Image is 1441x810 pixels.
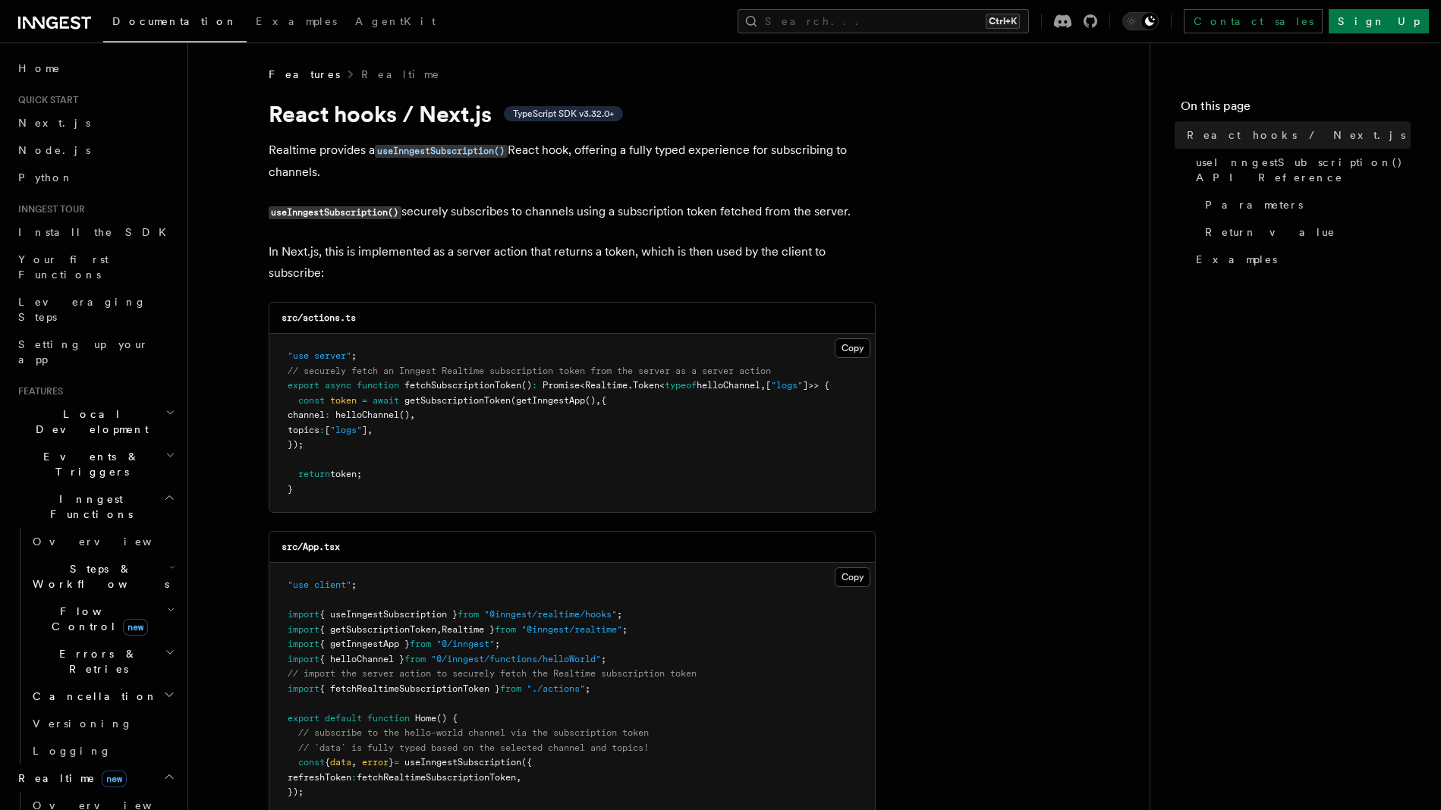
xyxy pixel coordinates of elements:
[986,14,1020,29] kbd: Ctrl+K
[1205,197,1303,212] span: Parameters
[269,241,876,284] p: In Next.js, this is implemented as a server action that returns a token, which is then used by th...
[256,15,337,27] span: Examples
[511,395,516,406] span: (
[12,485,178,528] button: Inngest Functions
[1329,9,1429,33] a: Sign Up
[436,639,495,649] span: "@/inngest"
[373,395,399,406] span: await
[1199,218,1411,246] a: Return value
[697,380,760,391] span: helloChannel
[330,469,362,479] span: token;
[18,296,146,323] span: Leveraging Steps
[436,713,458,724] span: () {
[27,646,165,677] span: Errors & Retries
[27,561,169,592] span: Steps & Workflows
[585,683,590,694] span: ;
[102,771,127,787] span: new
[12,164,178,191] a: Python
[269,67,340,82] span: Features
[585,380,628,391] span: Realtime
[585,395,596,406] span: ()
[410,410,415,420] span: ,
[325,380,351,391] span: async
[1122,12,1159,30] button: Toggle dark mode
[367,425,373,435] span: ,
[357,772,516,783] span: fetchRealtimeSubscriptionToken
[532,380,537,391] span: :
[543,380,580,391] span: Promise
[404,380,521,391] span: fetchSubscriptionToken
[771,380,803,391] span: "logs"
[1187,127,1405,143] span: React hooks / Next.js
[738,9,1029,33] button: Search...Ctrl+K
[760,380,766,391] span: ,
[112,15,238,27] span: Documentation
[12,771,127,786] span: Realtime
[399,410,410,420] span: ()
[123,619,148,636] span: new
[103,5,247,42] a: Documentation
[288,350,351,361] span: "use server"
[389,757,394,768] span: }
[415,713,436,724] span: Home
[288,668,697,679] span: // import the server action to securely fetch the Realtime subscription token
[12,764,178,792] button: Realtimenew
[12,55,178,82] a: Home
[1184,9,1323,33] a: Contact sales
[1190,246,1411,273] a: Examples
[319,425,325,435] span: :
[404,395,511,406] span: getSubscriptionToken
[288,439,304,450] span: });
[521,757,532,768] span: ({
[288,380,319,391] span: export
[436,624,442,635] span: ,
[628,380,633,391] span: .
[298,395,325,406] span: const
[247,5,346,41] a: Examples
[362,757,389,768] span: error
[282,542,340,552] code: src/App.tsx
[12,331,178,373] a: Setting up your app
[404,757,521,768] span: useInngestSubscription
[12,109,178,137] a: Next.js
[269,100,876,127] h1: React hooks / Next.js
[12,400,178,443] button: Local Development
[617,609,622,620] span: ;
[269,206,401,219] code: useInngestSubscription()
[298,757,325,768] span: const
[361,67,441,82] a: Realtime
[27,640,178,683] button: Errors & Retries
[500,683,521,694] span: from
[521,624,622,635] span: "@inngest/realtime"
[1196,155,1411,185] span: useInngestSubscription() API Reference
[351,772,357,783] span: :
[1181,97,1411,121] h4: On this page
[18,253,109,281] span: Your first Functions
[521,380,532,391] span: ()
[484,609,617,620] span: "@inngest/realtime/hooks"
[269,201,876,223] p: securely subscribes to channels using a subscription token fetched from the server.
[580,380,585,391] span: <
[18,61,61,76] span: Home
[410,639,431,649] span: from
[27,528,178,555] a: Overview
[633,380,659,391] span: Token
[325,410,330,420] span: :
[288,410,325,420] span: channel
[325,425,330,435] span: [
[18,117,90,129] span: Next.js
[288,366,771,376] span: // securely fetch an Inngest Realtime subscription token from the server as a server action
[431,654,601,664] span: "@/inngest/functions/helloWorld"
[288,683,319,694] span: import
[288,639,319,649] span: import
[12,288,178,331] a: Leveraging Steps
[12,528,178,764] div: Inngest Functions
[513,108,614,120] span: TypeScript SDK v3.32.0+
[835,567,870,587] button: Copy
[18,144,90,156] span: Node.js
[351,350,357,361] span: ;
[335,410,399,420] span: helloChannel
[375,143,508,157] a: useInngestSubscription()
[766,380,771,391] span: [
[357,380,399,391] span: function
